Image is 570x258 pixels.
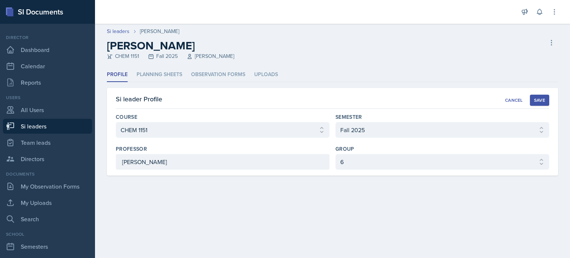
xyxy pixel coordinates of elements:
div: Users [3,94,92,101]
li: Profile [107,68,128,82]
button: Cancel [501,95,527,106]
a: Si leaders [3,119,92,134]
a: All Users [3,102,92,117]
a: My Uploads [3,195,92,210]
a: Semesters [3,239,92,254]
div: Cancel [505,97,523,103]
div: School [3,231,92,238]
div: CHEM 1151 Fall 2025 [PERSON_NAME] [107,52,234,60]
li: Observation Forms [191,68,245,82]
label: Group [335,145,354,153]
a: Si leaders [107,27,130,35]
a: Reports [3,75,92,90]
li: Planning Sheets [137,68,182,82]
div: [PERSON_NAME] [140,27,179,35]
a: Search [3,212,92,226]
a: Team leads [3,135,92,150]
label: Course [116,113,137,121]
div: Documents [3,171,92,177]
a: Directors [3,151,92,166]
h2: [PERSON_NAME] [107,39,234,52]
a: Dashboard [3,42,92,57]
label: Semester [335,113,362,121]
label: Professor [116,145,147,153]
a: Calendar [3,59,92,74]
input: Enter professor [116,154,330,170]
li: Uploads [254,68,278,82]
a: My Observation Forms [3,179,92,194]
div: Director [3,34,92,41]
button: Save [530,95,549,106]
div: Save [534,97,545,103]
h3: Si leader Profile [116,94,162,104]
